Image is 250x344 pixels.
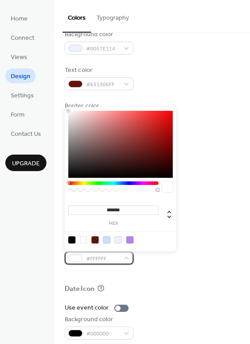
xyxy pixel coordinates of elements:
button: Upgrade [5,155,46,171]
div: Border color [65,101,132,111]
div: Use event color [65,303,109,313]
div: rgb(0, 0, 0) [68,236,75,243]
a: Views [5,49,33,64]
div: Text color [65,66,132,75]
span: Settings [11,91,34,101]
span: Design [11,72,30,81]
div: rgb(200, 224, 254) [103,236,110,243]
a: Design [5,68,36,83]
span: Home [11,14,28,24]
span: Contact Us [11,130,41,139]
span: Upgrade [12,159,40,168]
span: #631306FF [86,80,119,89]
div: rgb(99, 19, 6) [92,236,99,243]
label: hex [68,221,158,226]
span: #0057E114 [86,44,119,54]
a: Form [5,107,30,122]
div: rgba(0, 87, 225, 0.0784313725490196) [115,236,122,243]
div: rgb(255, 255, 255) [80,236,87,243]
div: Background color [65,30,132,39]
a: Connect [5,30,40,45]
a: Contact Us [5,126,46,141]
a: Settings [5,88,39,102]
span: Views [11,53,27,62]
div: Background color [65,315,132,324]
a: Home [5,11,33,25]
span: #FFFFFF [86,254,119,264]
div: Date Icon [65,285,95,294]
span: Form [11,110,25,120]
span: #000000 [86,329,119,339]
span: Connect [11,34,34,43]
div: rgb(186, 131, 240) [126,236,133,243]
